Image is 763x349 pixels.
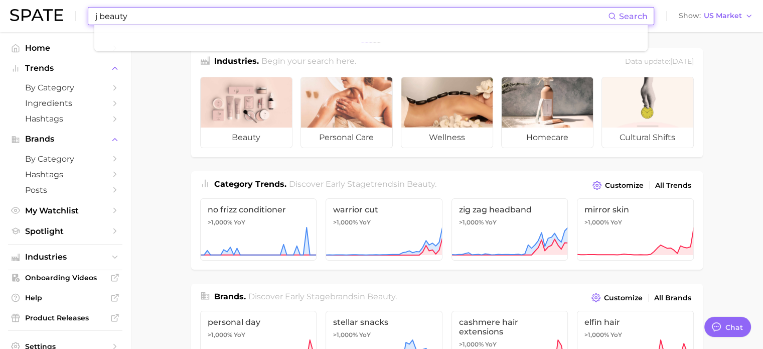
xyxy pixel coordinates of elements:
a: My Watchlist [8,203,122,218]
a: Help [8,290,122,305]
button: Customize [589,291,645,305]
span: Hashtags [25,114,105,124]
span: Product Releases [25,313,105,322]
span: >1,000% [459,218,484,226]
span: no frizz conditioner [208,205,310,214]
span: cultural shifts [602,128,693,148]
a: Posts [8,182,122,198]
a: Hashtags [8,167,122,182]
button: Trends [8,61,122,76]
input: Search here for a brand, industry, or ingredient [94,8,608,25]
span: Brands . [214,292,246,301]
span: personal day [208,317,310,327]
span: wellness [401,128,493,148]
span: by Category [25,154,105,164]
span: Discover Early Stage trends in . [289,179,436,189]
span: >1,000% [208,218,232,226]
span: beauty [407,179,435,189]
span: Onboarding Videos [25,273,105,282]
span: beauty [367,292,395,301]
span: zig zag headband [459,205,561,214]
a: by Category [8,151,122,167]
span: My Watchlist [25,206,105,215]
span: >1,000% [333,331,358,338]
a: mirror skin>1,000% YoY [577,198,694,261]
span: YoY [234,218,245,226]
span: Help [25,293,105,302]
span: by Category [25,83,105,92]
img: SPATE [10,9,63,21]
span: All Brands [654,294,691,302]
a: warrior cut>1,000% YoY [326,198,442,261]
span: All Trends [655,181,691,190]
span: Customize [604,294,643,302]
span: Brands [25,135,105,144]
a: personal care [300,77,393,148]
span: >1,000% [459,340,484,348]
a: by Category [8,80,122,95]
span: Hashtags [25,170,105,179]
a: beauty [200,77,292,148]
span: warrior cut [333,205,435,214]
span: mirror skin [584,205,686,214]
button: Brands [8,132,122,147]
span: Spotlight [25,226,105,236]
a: homecare [501,77,593,148]
span: >1,000% [584,331,609,338]
span: Discover Early Stage brands in . [248,292,397,301]
div: Data update: [DATE] [625,55,694,69]
span: YoY [359,218,371,226]
span: Search [619,12,648,21]
span: homecare [502,128,593,148]
a: Onboarding Videos [8,270,122,285]
a: wellness [401,77,493,148]
span: cashmere hair extensions [459,317,561,336]
button: Customize [590,178,646,192]
a: Spotlight [8,223,122,239]
span: YoY [485,340,497,348]
h2: Begin your search here. [261,55,356,69]
button: Industries [8,250,122,265]
span: YoY [485,218,497,226]
a: Ingredients [8,95,122,111]
span: elfin hair [584,317,686,327]
a: Home [8,40,122,56]
a: no frizz conditioner>1,000% YoY [200,198,317,261]
span: Posts [25,185,105,195]
button: ShowUS Market [676,10,755,23]
h1: Industries. [214,55,259,69]
span: >1,000% [584,218,609,226]
a: Hashtags [8,111,122,127]
span: personal care [301,128,392,148]
span: Show [679,13,701,19]
span: Industries [25,253,105,262]
span: >1,000% [333,218,358,226]
a: cultural shifts [601,77,694,148]
span: YoY [234,331,245,339]
span: Customize [605,181,644,190]
span: US Market [704,13,742,19]
a: Product Releases [8,310,122,325]
a: zig zag headband>1,000% YoY [451,198,568,261]
span: Home [25,43,105,53]
span: Ingredients [25,98,105,108]
a: All Trends [653,179,694,192]
span: stellar snacks [333,317,435,327]
span: YoY [611,218,622,226]
span: Category Trends . [214,179,286,189]
span: YoY [611,331,622,339]
span: Trends [25,64,105,73]
a: All Brands [652,291,694,305]
span: YoY [359,331,371,339]
span: >1,000% [208,331,232,338]
span: beauty [201,128,292,148]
